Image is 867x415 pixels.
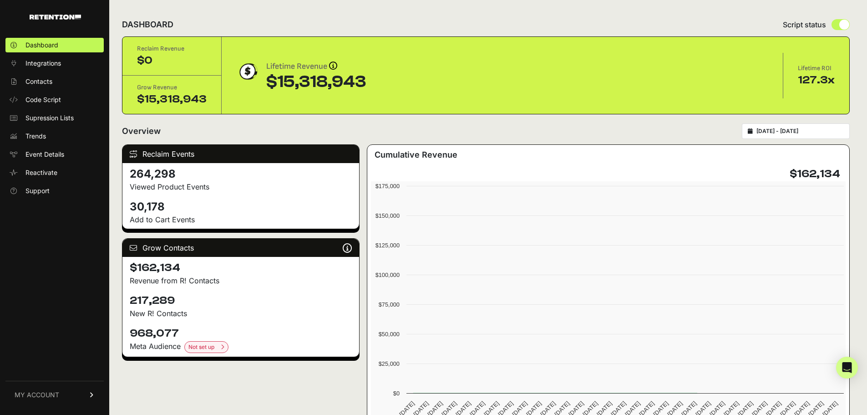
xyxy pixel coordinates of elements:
a: Event Details [5,147,104,162]
h3: Cumulative Revenue [375,149,457,161]
h2: DASHBOARD [122,18,173,31]
a: Reactivate [5,165,104,180]
div: $15,318,943 [137,92,207,107]
h4: 217,289 [130,293,352,308]
div: $15,318,943 [266,73,366,91]
span: MY ACCOUNT [15,390,59,400]
div: Reclaim Events [122,145,359,163]
a: Code Script [5,92,104,107]
span: Event Details [25,150,64,159]
text: $50,000 [379,331,400,338]
span: Contacts [25,77,52,86]
div: Lifetime ROI [798,64,835,73]
p: Add to Cart Events [130,214,352,225]
div: Grow Contacts [122,239,359,257]
span: Dashboard [25,41,58,50]
span: Integrations [25,59,61,68]
text: $0 [393,390,400,397]
a: Trends [5,129,104,143]
text: $125,000 [375,242,400,249]
img: dollar-coin-05c43ed7efb7bc0c12610022525b4bbbb207c7efeef5aecc26f025e68dcafac9.png [236,60,259,83]
div: Grow Revenue [137,83,207,92]
div: Reclaim Revenue [137,44,207,53]
text: $75,000 [379,301,400,308]
span: Trends [25,132,46,141]
a: Integrations [5,56,104,71]
span: Support [25,186,50,195]
div: Open Intercom Messenger [836,357,858,379]
p: Viewed Product Events [130,181,352,192]
p: New R! Contacts [130,308,352,319]
h2: Overview [122,125,161,138]
div: $0 [137,53,207,68]
text: $175,000 [375,183,400,190]
h4: $162,134 [790,167,840,181]
div: Meta Audience [130,341,352,353]
text: $100,000 [375,272,400,278]
span: Script status [783,19,826,30]
a: Support [5,184,104,198]
h4: 30,178 [130,200,352,214]
a: Supression Lists [5,111,104,125]
h4: 968,077 [130,326,352,341]
div: 127.3x [798,73,835,87]
a: MY ACCOUNT [5,381,104,409]
div: Lifetime Revenue [266,60,366,73]
text: $150,000 [375,212,400,219]
span: Code Script [25,95,61,104]
p: Revenue from R! Contacts [130,275,352,286]
h4: 264,298 [130,167,352,181]
span: Reactivate [25,168,57,177]
h4: $162,134 [130,261,352,275]
img: Retention.com [30,15,81,20]
a: Dashboard [5,38,104,52]
span: Supression Lists [25,113,74,123]
a: Contacts [5,74,104,89]
text: $25,000 [379,360,400,367]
